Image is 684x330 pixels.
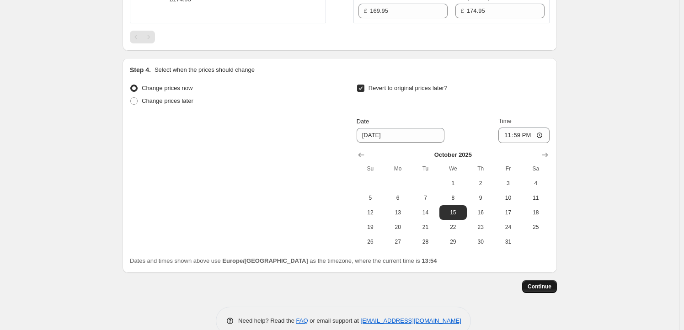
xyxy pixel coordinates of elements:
span: 18 [526,209,546,216]
span: 15 [443,209,463,216]
span: Fr [498,165,518,172]
button: Thursday October 9 2025 [467,191,494,205]
span: or email support at [308,317,361,324]
button: Monday October 6 2025 [384,191,411,205]
span: 26 [360,238,380,245]
span: 27 [388,238,408,245]
span: 3 [498,180,518,187]
span: 30 [470,238,491,245]
span: 22 [443,224,463,231]
th: Saturday [522,161,550,176]
span: Date [357,118,369,125]
button: Show previous month, September 2025 [355,149,368,161]
button: Saturday October 11 2025 [522,191,550,205]
button: Tuesday October 7 2025 [411,191,439,205]
span: 25 [526,224,546,231]
span: Continue [528,283,551,290]
button: Thursday October 30 2025 [467,234,494,249]
span: Revert to original prices later? [369,85,448,91]
span: 2 [470,180,491,187]
span: 20 [388,224,408,231]
span: Su [360,165,380,172]
a: FAQ [296,317,308,324]
span: 23 [470,224,491,231]
span: 10 [498,194,518,202]
input: 12:00 [498,128,550,143]
button: Saturday October 25 2025 [522,220,550,234]
span: 13 [388,209,408,216]
span: We [443,165,463,172]
button: Saturday October 4 2025 [522,176,550,191]
span: 12 [360,209,380,216]
button: Sunday October 19 2025 [357,220,384,234]
button: Sunday October 5 2025 [357,191,384,205]
button: Wednesday October 22 2025 [439,220,467,234]
th: Friday [494,161,522,176]
button: Friday October 3 2025 [494,176,522,191]
span: Dates and times shown above use as the timezone, where the current time is [130,257,437,264]
button: Show next month, November 2025 [539,149,551,161]
button: Monday October 20 2025 [384,220,411,234]
span: 9 [470,194,491,202]
span: 17 [498,209,518,216]
button: Monday October 13 2025 [384,205,411,220]
span: 5 [360,194,380,202]
span: Time [498,117,511,124]
button: Wednesday October 1 2025 [439,176,467,191]
p: Select when the prices should change [155,65,255,75]
input: 9/12/2025 [357,128,444,143]
span: 29 [443,238,463,245]
span: 14 [415,209,435,216]
b: 13:54 [422,257,437,264]
span: Th [470,165,491,172]
button: Tuesday October 28 2025 [411,234,439,249]
a: [EMAIL_ADDRESS][DOMAIN_NAME] [361,317,461,324]
th: Monday [384,161,411,176]
th: Thursday [467,161,494,176]
button: Tuesday October 21 2025 [411,220,439,234]
th: Wednesday [439,161,467,176]
th: Sunday [357,161,384,176]
span: £ [364,7,367,14]
nav: Pagination [130,31,155,43]
span: 28 [415,238,435,245]
span: Change prices later [142,97,193,104]
button: Continue [522,280,557,293]
button: Tuesday October 14 2025 [411,205,439,220]
b: Europe/[GEOGRAPHIC_DATA] [222,257,308,264]
button: Friday October 10 2025 [494,191,522,205]
button: Thursday October 16 2025 [467,205,494,220]
span: 6 [388,194,408,202]
button: Monday October 27 2025 [384,234,411,249]
button: Saturday October 18 2025 [522,205,550,220]
span: 16 [470,209,491,216]
span: 7 [415,194,435,202]
button: Friday October 24 2025 [494,220,522,234]
button: Sunday October 26 2025 [357,234,384,249]
button: Thursday October 2 2025 [467,176,494,191]
span: 11 [526,194,546,202]
button: Friday October 31 2025 [494,234,522,249]
span: 8 [443,194,463,202]
th: Tuesday [411,161,439,176]
button: Wednesday October 29 2025 [439,234,467,249]
span: 4 [526,180,546,187]
span: 21 [415,224,435,231]
button: Friday October 17 2025 [494,205,522,220]
button: Wednesday October 15 2025 [439,205,467,220]
span: 19 [360,224,380,231]
span: 1 [443,180,463,187]
span: £ [461,7,464,14]
span: 31 [498,238,518,245]
h2: Step 4. [130,65,151,75]
button: Wednesday October 8 2025 [439,191,467,205]
span: Tu [415,165,435,172]
button: Sunday October 12 2025 [357,205,384,220]
span: Mo [388,165,408,172]
span: 24 [498,224,518,231]
button: Thursday October 23 2025 [467,220,494,234]
span: Need help? Read the [238,317,296,324]
span: Change prices now [142,85,192,91]
span: Sa [526,165,546,172]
